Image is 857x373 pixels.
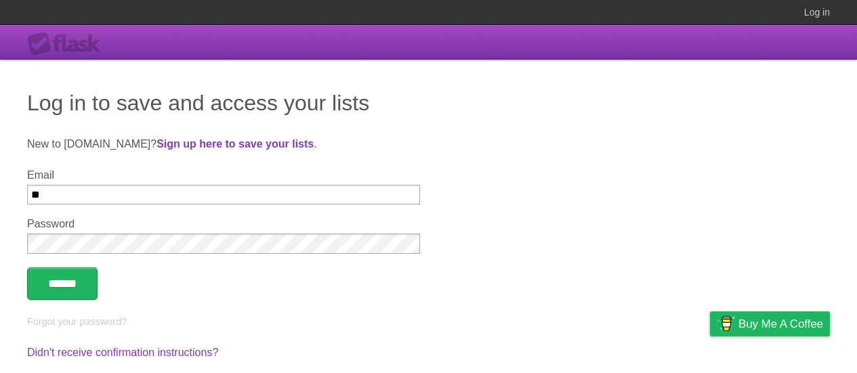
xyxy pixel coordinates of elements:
label: Email [27,169,420,181]
a: Buy me a coffee [710,311,830,336]
img: Buy me a coffee [717,312,735,335]
p: New to [DOMAIN_NAME]? . [27,136,830,152]
div: Flask [27,32,108,56]
a: Forgot your password? [27,316,127,327]
h1: Log in to save and access your lists [27,87,830,119]
span: Buy me a coffee [738,312,823,336]
a: Didn't receive confirmation instructions? [27,347,218,358]
label: Password [27,218,420,230]
a: Sign up here to save your lists [156,138,314,150]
